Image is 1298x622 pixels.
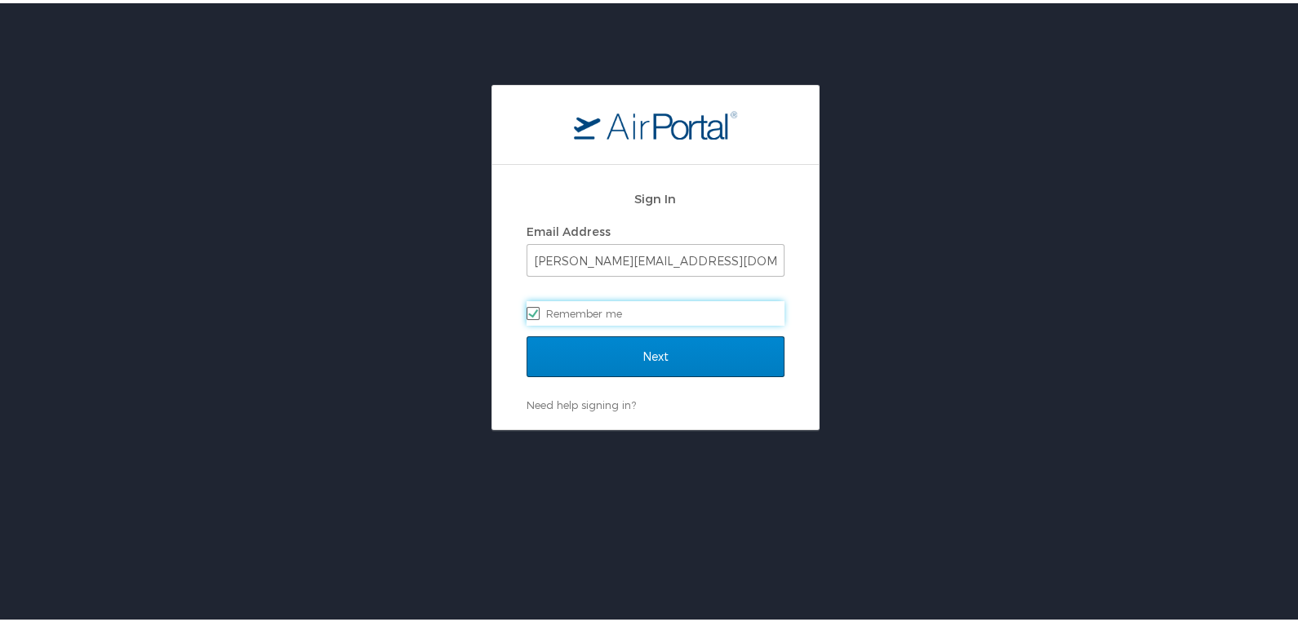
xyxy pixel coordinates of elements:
label: Remember me [527,298,785,322]
h2: Sign In [527,186,785,205]
img: logo [574,107,737,136]
input: Next [527,333,785,374]
label: Email Address [527,221,611,235]
a: Need help signing in? [527,395,636,408]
